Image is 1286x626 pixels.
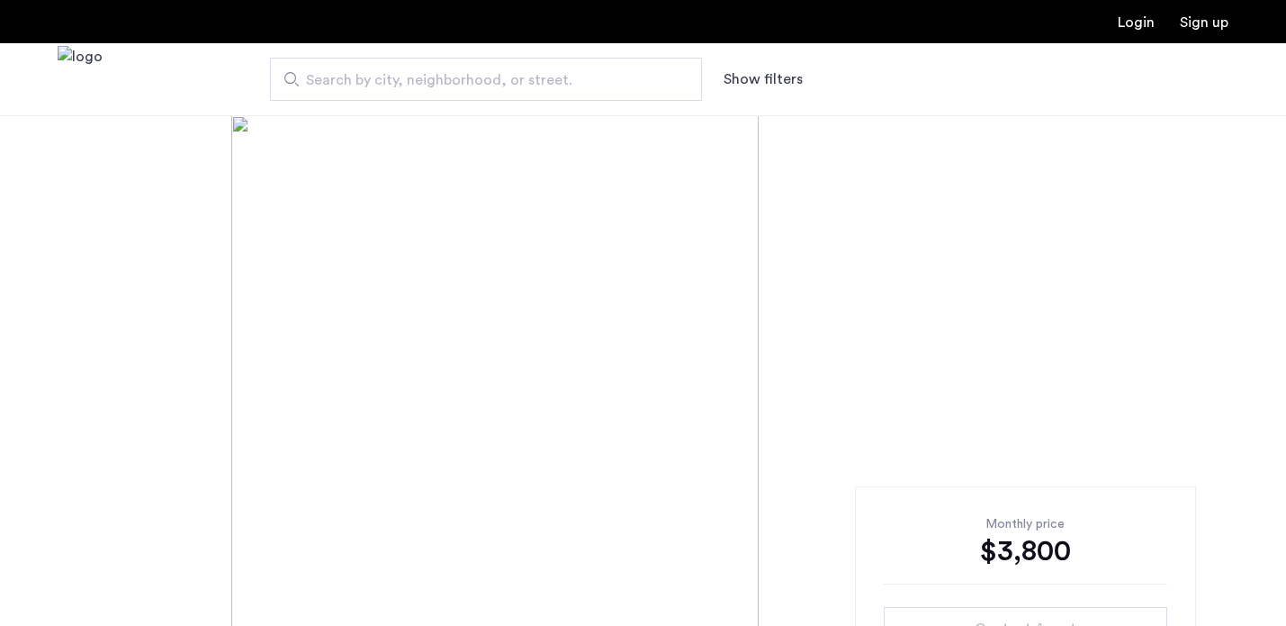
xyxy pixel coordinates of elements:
[58,46,103,113] a: Cazamio Logo
[884,533,1167,569] div: $3,800
[724,68,803,90] button: Show or hide filters
[270,58,702,101] input: Apartment Search
[58,46,103,113] img: logo
[1180,15,1228,30] a: Registration
[884,515,1167,533] div: Monthly price
[1118,15,1155,30] a: Login
[306,69,652,91] span: Search by city, neighborhood, or street.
